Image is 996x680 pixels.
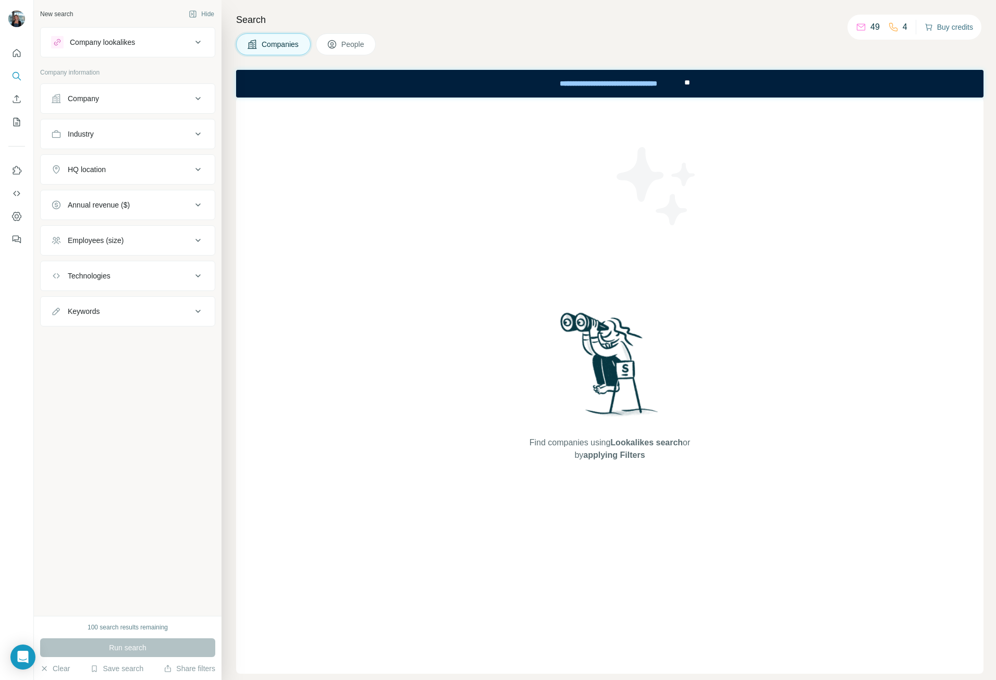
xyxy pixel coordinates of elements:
button: Hide [181,6,222,22]
button: Company [41,86,215,111]
button: Enrich CSV [8,90,25,108]
img: Surfe Illustration - Stars [610,139,704,233]
div: Technologies [68,271,110,281]
button: HQ location [41,157,215,182]
p: 4 [903,21,907,33]
span: applying Filters [583,451,645,459]
button: Feedback [8,230,25,249]
p: 49 [870,21,880,33]
button: Use Surfe API [8,184,25,203]
div: Annual revenue ($) [68,200,130,210]
p: Company information [40,68,215,77]
button: Buy credits [925,20,973,34]
span: People [341,39,365,50]
button: Keywords [41,299,215,324]
button: Share filters [164,663,215,674]
button: Dashboard [8,207,25,226]
button: Quick start [8,44,25,63]
h4: Search [236,13,983,27]
span: Companies [262,39,300,50]
div: New search [40,9,73,19]
button: Search [8,67,25,86]
span: Lookalikes search [610,438,683,447]
button: Employees (size) [41,228,215,253]
img: Surfe Illustration - Woman searching with binoculars [556,310,664,426]
button: Save search [90,663,143,674]
div: Employees (size) [68,235,124,246]
button: Clear [40,663,70,674]
iframe: Banner [236,70,983,98]
img: Avatar [8,10,25,27]
button: Technologies [41,263,215,288]
div: Open Intercom Messenger [10,645,35,670]
div: Company lookalikes [70,37,135,47]
div: 100 search results remaining [88,623,168,632]
button: My lists [8,113,25,131]
div: Company [68,93,99,104]
button: Use Surfe on LinkedIn [8,161,25,180]
button: Company lookalikes [41,30,215,55]
div: Industry [68,129,94,139]
div: HQ location [68,164,106,175]
button: Annual revenue ($) [41,192,215,217]
button: Industry [41,122,215,147]
span: Find companies using or by [526,436,693,462]
div: Keywords [68,306,100,317]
